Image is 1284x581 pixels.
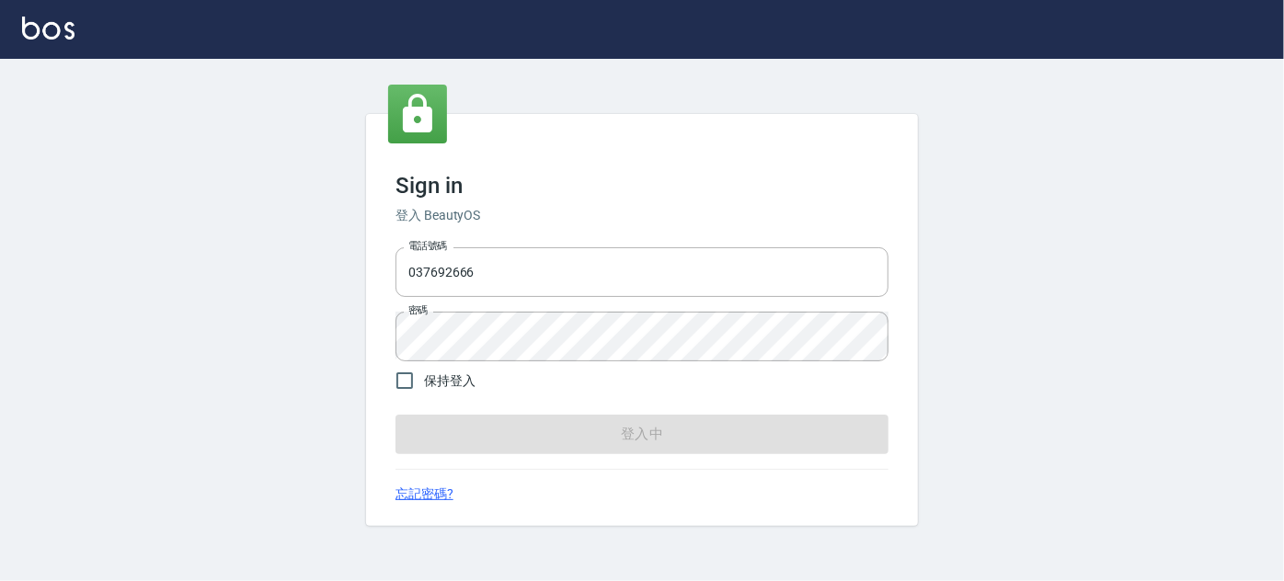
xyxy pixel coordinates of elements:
h6: 登入 BeautyOS [396,206,888,225]
label: 電話號碼 [408,239,447,253]
img: Logo [22,17,75,40]
span: 保持登入 [424,371,476,391]
a: 忘記密碼? [396,484,453,504]
h3: Sign in [396,173,888,199]
label: 密碼 [408,303,428,317]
